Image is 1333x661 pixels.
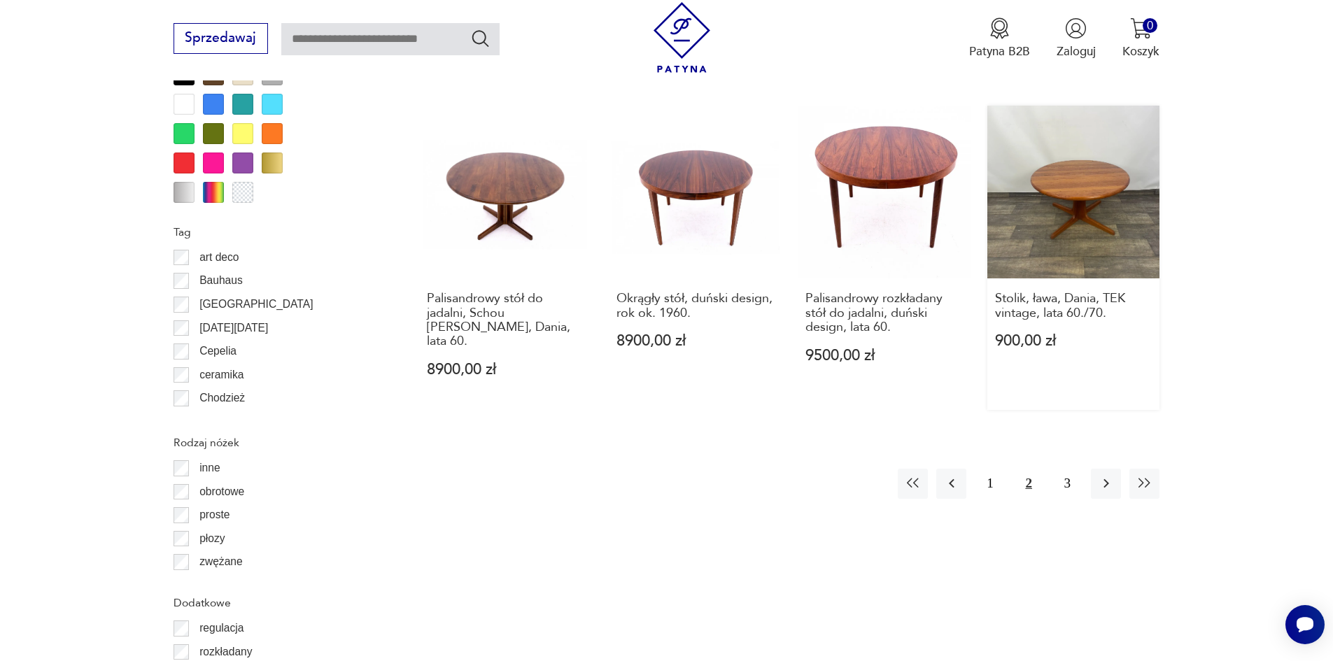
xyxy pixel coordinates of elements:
p: Patyna B2B [969,43,1030,59]
a: Palisandrowy rozkładany stół do jadalni, duński design, lata 60.Palisandrowy rozkładany stół do j... [798,106,971,409]
img: Patyna - sklep z meblami i dekoracjami vintage [647,2,717,73]
p: zwężane [199,553,243,571]
a: Ikona medaluPatyna B2B [969,17,1030,59]
p: 8900,00 zł [427,362,584,377]
a: Okrągły stół, duński design, rok ok. 1960.Okrągły stół, duński design, rok ok. 1960.8900,00 zł [609,106,782,409]
p: obrotowe [199,483,244,501]
p: [GEOGRAPHIC_DATA] [199,295,313,313]
p: Ćmielów [199,413,241,431]
button: Zaloguj [1057,17,1096,59]
p: rozkładany [199,643,252,661]
p: Bauhaus [199,271,243,290]
img: Ikona medalu [989,17,1010,39]
p: Chodzież [199,389,245,407]
p: ceramika [199,366,244,384]
button: 0Koszyk [1122,17,1159,59]
p: [DATE][DATE] [199,319,268,337]
p: inne [199,459,220,477]
h3: Palisandrowy rozkładany stół do jadalni, duński design, lata 60. [805,292,963,334]
p: Tag [174,223,379,241]
a: Stolik, ława, Dania, TEK vintage, lata 60./70.Stolik, ława, Dania, TEK vintage, lata 60./70.900,0... [987,106,1160,409]
div: 0 [1143,18,1157,33]
p: Zaloguj [1057,43,1096,59]
p: płozy [199,529,225,548]
h3: Stolik, ława, Dania, TEK vintage, lata 60./70. [995,292,1152,320]
button: 1 [975,469,1005,499]
p: proste [199,506,230,524]
p: regulacja [199,619,244,637]
button: Sprzedawaj [174,23,268,54]
p: 900,00 zł [995,334,1152,348]
button: Szukaj [470,28,491,48]
a: Sprzedawaj [174,34,268,45]
img: Ikonka użytkownika [1065,17,1087,39]
button: 2 [1014,469,1044,499]
a: Palisandrowy stół do jadalni, Schou Andersen, Dania, lata 60.Palisandrowy stół do jadalni, Schou ... [419,106,592,409]
h3: Okrągły stół, duński design, rok ok. 1960. [616,292,774,320]
iframe: Smartsupp widget button [1285,605,1325,644]
p: 8900,00 zł [616,334,774,348]
button: Patyna B2B [969,17,1030,59]
p: Koszyk [1122,43,1159,59]
p: art deco [199,248,239,266]
button: 3 [1052,469,1082,499]
p: Cepelia [199,342,237,360]
p: 9500,00 zł [805,348,963,363]
p: Rodzaj nóżek [174,434,379,452]
h3: Palisandrowy stół do jadalni, Schou [PERSON_NAME], Dania, lata 60. [427,292,584,349]
p: Dodatkowe [174,594,379,612]
img: Ikona koszyka [1130,17,1152,39]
